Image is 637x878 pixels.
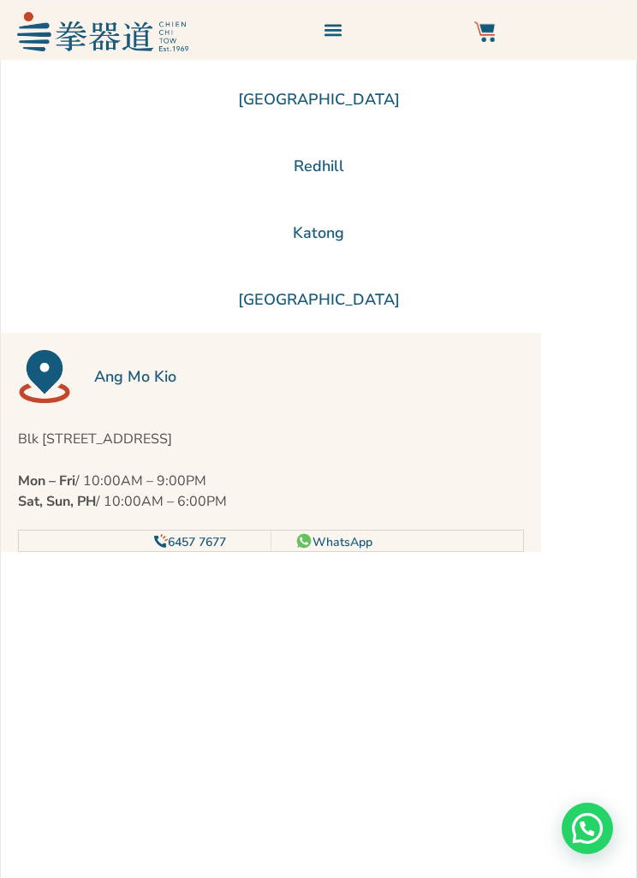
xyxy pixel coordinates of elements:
[18,429,524,449] p: Blk [STREET_ADDRESS]
[474,21,495,42] img: Website Icon-03
[94,365,524,389] h2: Ang Mo Kio
[18,492,96,511] strong: Sat, Sun, PH
[318,15,347,44] div: Menu Toggle
[18,472,75,490] strong: Mon – Fri
[18,471,524,512] p: / 10:00AM – 9:00PM / 10:00AM – 6:00PM
[313,534,372,550] a: WhatsApp
[168,534,226,550] a: 6457 7677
